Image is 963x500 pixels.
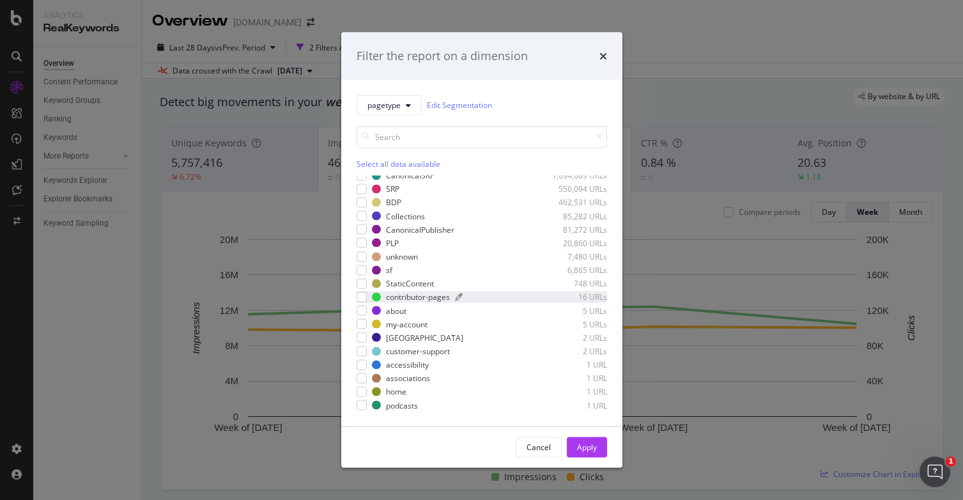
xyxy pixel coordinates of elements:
div: CanonicalSRP [386,170,435,181]
div: 7,480 URLs [544,251,607,262]
div: 2 URLs [544,346,607,357]
div: 556,094 URLs [544,184,607,194]
div: modal [341,33,622,468]
div: contributor-pages [386,292,450,302]
div: SRP [386,184,399,194]
div: home [386,386,406,397]
div: 1 URL [544,359,607,370]
span: 1 [946,457,956,467]
div: Apply [577,442,597,453]
input: Search [357,125,607,148]
div: unknown [386,251,418,262]
div: times [599,48,607,65]
div: CanonicalPublisher [386,224,454,235]
div: accessibility [386,359,429,370]
div: 20,860 URLs [544,237,607,248]
div: my-account [386,318,428,329]
div: 462,531 URLs [544,197,607,208]
div: 2 URLs [544,332,607,343]
div: Cancel [527,442,551,453]
div: 81,272 URLs [544,224,607,235]
iframe: Intercom live chat [920,457,950,487]
div: 16 URLs [544,292,607,302]
div: PLP [386,237,399,248]
button: pagetype [357,95,422,115]
div: 1,694,689 URLs [544,170,607,181]
div: Select all data available [357,158,607,169]
div: 1 URL [544,373,607,384]
a: Edit Segmentation [427,98,492,112]
div: Collections [386,210,425,221]
div: customer-support [386,346,450,357]
div: 85,282 URLs [544,210,607,221]
div: StaticContent [386,278,434,289]
button: Apply [567,437,607,457]
div: BDP [386,197,401,208]
div: Filter the report on a dimension [357,48,528,65]
div: associations [386,373,430,384]
div: podcasts [386,400,418,410]
div: 5 URLs [544,305,607,316]
div: sf [386,265,392,276]
div: [GEOGRAPHIC_DATA] [386,332,463,343]
div: 1 URL [544,386,607,397]
div: 5 URLs [544,318,607,329]
div: 1 URL [544,400,607,410]
div: about [386,305,406,316]
div: 748 URLs [544,278,607,289]
div: 6,865 URLs [544,265,607,276]
button: Cancel [516,437,562,457]
span: pagetype [367,100,401,111]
